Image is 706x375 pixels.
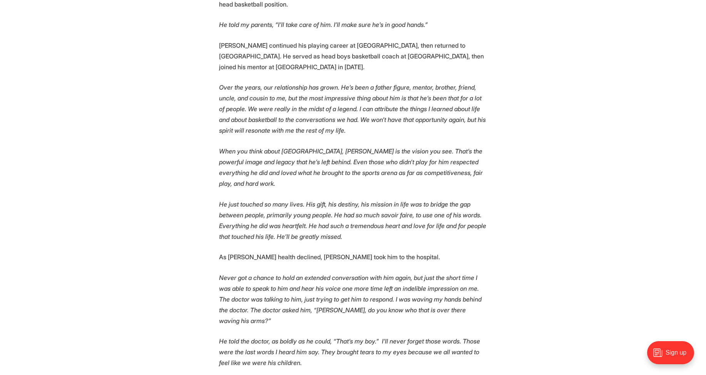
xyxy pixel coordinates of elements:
[219,21,428,28] em: He told my parents, “I’ll take care of him. I’ll make sure he’s in good hands.”
[219,147,483,187] em: When you think about [GEOGRAPHIC_DATA], [PERSON_NAME] is the vision you see. That’s the powerful ...
[219,337,480,367] em: He told the doctor, as boldly as he could, “That’s my boy.” I’ll never forget those words. Those ...
[219,274,482,325] em: Never got a chance to hold an extended conversation with him again, but just the short time I was...
[219,252,487,262] p: As [PERSON_NAME] health declined, [PERSON_NAME] took him to the hospital.
[219,40,487,72] p: [PERSON_NAME] continued his playing career at [GEOGRAPHIC_DATA], then returned to [GEOGRAPHIC_DAT...
[219,200,486,240] em: He just touched so many lives. His gift, his destiny, his mission in life was to bridge the gap b...
[219,83,486,134] em: Over the years, our relationship has grown. He’s been a father figure, mentor, brother, friend, u...
[641,337,706,375] iframe: portal-trigger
